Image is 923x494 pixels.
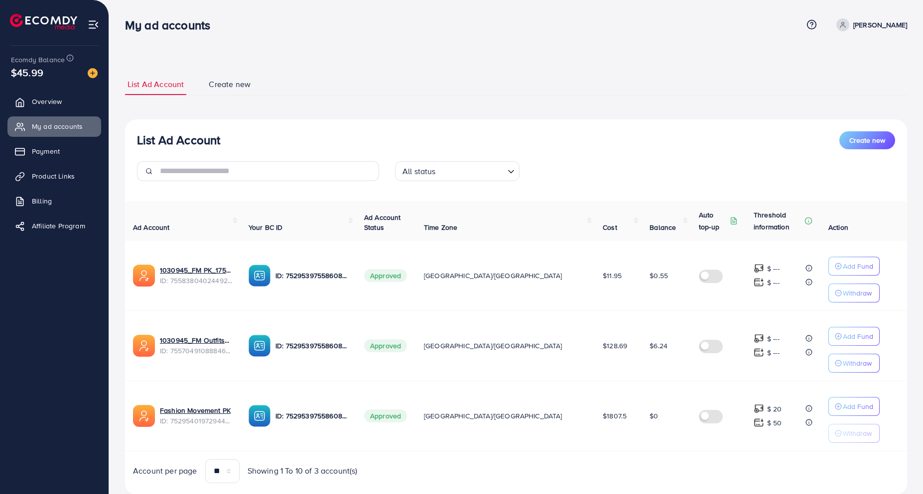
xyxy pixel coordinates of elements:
[7,141,101,161] a: Payment
[133,465,197,477] span: Account per page
[828,222,848,232] span: Action
[160,265,233,286] div: <span class='underline'>1030945_FM PK_1759822596175</span></br>7558380402449235984
[843,427,872,439] p: Withdraw
[160,405,231,415] a: Fashion Movement PK
[7,166,101,186] a: Product Links
[11,55,65,65] span: Ecomdy Balance
[767,417,782,429] p: $ 50
[767,333,780,345] p: $ ---
[88,68,98,78] img: image
[160,346,233,356] span: ID: 7557049108884619282
[395,161,520,181] div: Search for option
[843,287,872,299] p: Withdraw
[603,411,627,421] span: $1807.5
[10,14,77,29] img: logo
[11,65,43,80] span: $45.99
[828,397,880,416] button: Add Fund
[364,269,407,282] span: Approved
[843,330,873,342] p: Add Fund
[828,354,880,373] button: Withdraw
[249,265,270,287] img: ic-ba-acc.ded83a64.svg
[275,340,348,352] p: ID: 7529539755860836369
[754,403,764,414] img: top-up amount
[650,222,676,232] span: Balance
[603,222,617,232] span: Cost
[843,357,872,369] p: Withdraw
[828,424,880,443] button: Withdraw
[767,263,780,275] p: $ ---
[650,271,668,281] span: $0.55
[364,212,401,232] span: Ad Account Status
[88,19,99,30] img: menu
[754,417,764,428] img: top-up amount
[249,222,283,232] span: Your BC ID
[248,465,358,477] span: Showing 1 To 10 of 3 account(s)
[133,265,155,287] img: ic-ads-acc.e4c84228.svg
[209,79,251,90] span: Create new
[160,335,233,356] div: <span class='underline'>1030945_FM Outfits_1759512825336</span></br>7557049108884619282
[275,410,348,422] p: ID: 7529539755860836369
[424,341,562,351] span: [GEOGRAPHIC_DATA]/[GEOGRAPHIC_DATA]
[603,271,622,281] span: $11.95
[133,405,155,427] img: ic-ads-acc.e4c84228.svg
[754,263,764,274] img: top-up amount
[767,277,780,289] p: $ ---
[424,411,562,421] span: [GEOGRAPHIC_DATA]/[GEOGRAPHIC_DATA]
[128,79,184,90] span: List Ad Account
[137,133,220,147] h3: List Ad Account
[7,216,101,236] a: Affiliate Program
[7,191,101,211] a: Billing
[32,221,85,231] span: Affiliate Program
[7,92,101,111] a: Overview
[364,409,407,422] span: Approved
[249,335,270,357] img: ic-ba-acc.ded83a64.svg
[364,339,407,352] span: Approved
[249,405,270,427] img: ic-ba-acc.ded83a64.svg
[754,347,764,358] img: top-up amount
[32,97,62,106] span: Overview
[828,284,880,302] button: Withdraw
[32,146,60,156] span: Payment
[160,405,233,426] div: <span class='underline'>Fashion Movement PK</span></br>7529540197294407681
[160,265,233,275] a: 1030945_FM PK_1759822596175
[7,116,101,136] a: My ad accounts
[650,341,667,351] span: $6.24
[881,449,916,487] iframe: Chat
[853,19,907,31] p: [PERSON_NAME]
[32,121,83,131] span: My ad accounts
[160,335,233,345] a: 1030945_FM Outfits_1759512825336
[275,270,348,282] p: ID: 7529539755860836369
[754,333,764,344] img: top-up amount
[133,222,170,232] span: Ad Account
[160,416,233,426] span: ID: 7529540197294407681
[843,260,873,272] p: Add Fund
[832,18,907,31] a: [PERSON_NAME]
[125,18,218,32] h3: My ad accounts
[32,171,75,181] span: Product Links
[32,196,52,206] span: Billing
[424,271,562,281] span: [GEOGRAPHIC_DATA]/[GEOGRAPHIC_DATA]
[839,131,895,149] button: Create new
[160,276,233,286] span: ID: 7558380402449235984
[754,209,802,233] p: Threshold information
[843,400,873,412] p: Add Fund
[603,341,627,351] span: $128.69
[767,347,780,359] p: $ ---
[133,335,155,357] img: ic-ads-acc.e4c84228.svg
[424,222,457,232] span: Time Zone
[699,209,728,233] p: Auto top-up
[828,327,880,346] button: Add Fund
[400,164,438,179] span: All status
[828,257,880,276] button: Add Fund
[754,277,764,288] img: top-up amount
[767,403,782,415] p: $ 20
[849,135,885,145] span: Create new
[650,411,658,421] span: $0
[439,162,504,179] input: Search for option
